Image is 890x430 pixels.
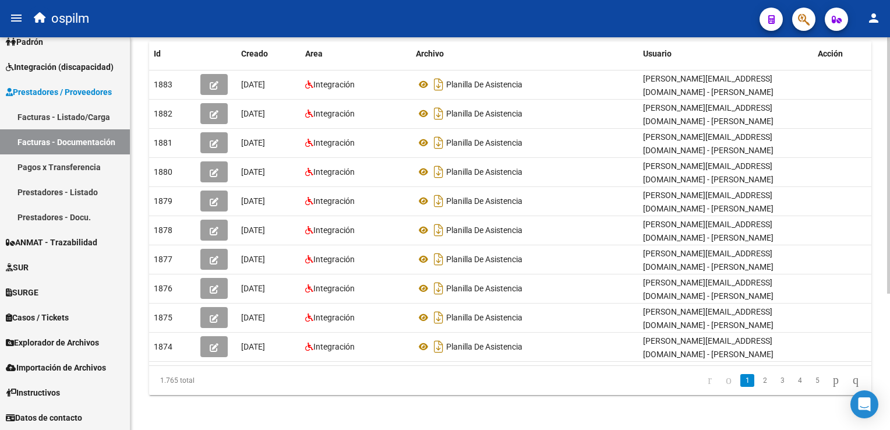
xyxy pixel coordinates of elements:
span: [DATE] [241,225,265,235]
a: go to previous page [721,374,737,387]
a: 1 [740,374,754,387]
span: Acción [818,49,843,58]
span: Usuario [643,49,672,58]
a: 4 [793,374,807,387]
span: [PERSON_NAME][EMAIL_ADDRESS][DOMAIN_NAME] - [PERSON_NAME] [643,191,774,213]
li: page 1 [739,371,756,390]
span: [PERSON_NAME][EMAIL_ADDRESS][DOMAIN_NAME] - [PERSON_NAME] [643,278,774,301]
span: 1878 [154,225,172,235]
i: Descargar documento [431,337,446,356]
a: 3 [775,374,789,387]
span: Integración (discapacidad) [6,61,114,73]
span: Planilla De Asistencia [446,284,522,293]
span: Integración [313,284,355,293]
a: 2 [758,374,772,387]
span: Creado [241,49,268,58]
span: [PERSON_NAME][EMAIL_ADDRESS][DOMAIN_NAME] - [PERSON_NAME] [643,132,774,155]
span: 1881 [154,138,172,147]
span: Casos / Tickets [6,311,69,324]
span: 1877 [154,255,172,264]
i: Descargar documento [431,250,446,269]
span: Integración [313,80,355,89]
span: [DATE] [241,167,265,177]
datatable-header-cell: Acción [813,41,871,66]
span: ANMAT - Trazabilidad [6,236,97,249]
span: 1875 [154,313,172,322]
li: page 4 [791,371,808,390]
span: Integración [313,342,355,351]
li: page 2 [756,371,774,390]
span: [PERSON_NAME][EMAIL_ADDRESS][DOMAIN_NAME] - [PERSON_NAME] [643,161,774,184]
span: Integración [313,109,355,118]
span: [PERSON_NAME][EMAIL_ADDRESS][DOMAIN_NAME] - [PERSON_NAME] [643,74,774,97]
i: Descargar documento [431,133,446,152]
span: Instructivos [6,386,60,399]
div: Open Intercom Messenger [850,390,878,418]
span: Planilla De Asistencia [446,138,522,147]
span: [PERSON_NAME][EMAIL_ADDRESS][DOMAIN_NAME] - [PERSON_NAME] [643,103,774,126]
mat-icon: person [867,11,881,25]
span: Planilla De Asistencia [446,167,522,177]
span: Planilla De Asistencia [446,342,522,351]
span: [PERSON_NAME][EMAIL_ADDRESS][DOMAIN_NAME] - [PERSON_NAME] [643,336,774,359]
i: Descargar documento [431,104,446,123]
datatable-header-cell: Archivo [411,41,638,66]
div: 1.765 total [149,366,292,395]
span: Prestadores / Proveedores [6,86,112,98]
span: Padrón [6,36,43,48]
datatable-header-cell: Id [149,41,196,66]
span: [DATE] [241,255,265,264]
datatable-header-cell: Creado [236,41,301,66]
span: 1883 [154,80,172,89]
span: 1879 [154,196,172,206]
span: [DATE] [241,80,265,89]
span: Explorador de Archivos [6,336,99,349]
span: [PERSON_NAME][EMAIL_ADDRESS][DOMAIN_NAME] - [PERSON_NAME] [643,220,774,242]
span: Integración [313,313,355,322]
span: Id [154,49,161,58]
span: [DATE] [241,313,265,322]
a: go to last page [847,374,864,387]
i: Descargar documento [431,308,446,327]
i: Descargar documento [431,75,446,94]
datatable-header-cell: Area [301,41,411,66]
span: Planilla De Asistencia [446,313,522,322]
span: Integración [313,167,355,177]
li: page 5 [808,371,826,390]
span: [PERSON_NAME][EMAIL_ADDRESS][DOMAIN_NAME] - [PERSON_NAME] [643,249,774,272]
span: Planilla De Asistencia [446,255,522,264]
span: Integración [313,255,355,264]
span: Planilla De Asistencia [446,225,522,235]
a: 5 [810,374,824,387]
a: go to first page [702,374,717,387]
span: [DATE] [241,284,265,293]
span: Integración [313,225,355,235]
span: [PERSON_NAME][EMAIL_ADDRESS][DOMAIN_NAME] - [PERSON_NAME] [643,307,774,330]
i: Descargar documento [431,163,446,181]
span: Area [305,49,323,58]
span: Planilla De Asistencia [446,196,522,206]
span: Integración [313,196,355,206]
li: page 3 [774,371,791,390]
span: SUR [6,261,29,274]
span: SURGE [6,286,38,299]
span: Planilla De Asistencia [446,80,522,89]
i: Descargar documento [431,279,446,298]
span: ospilm [51,6,89,31]
datatable-header-cell: Usuario [638,41,813,66]
i: Descargar documento [431,192,446,210]
span: Importación de Archivos [6,361,106,374]
span: [DATE] [241,196,265,206]
span: [DATE] [241,138,265,147]
span: Archivo [416,49,444,58]
mat-icon: menu [9,11,23,25]
span: Datos de contacto [6,411,82,424]
i: Descargar documento [431,221,446,239]
span: Planilla De Asistencia [446,109,522,118]
a: go to next page [828,374,844,387]
span: 1876 [154,284,172,293]
span: 1880 [154,167,172,177]
span: [DATE] [241,109,265,118]
span: 1882 [154,109,172,118]
span: [DATE] [241,342,265,351]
